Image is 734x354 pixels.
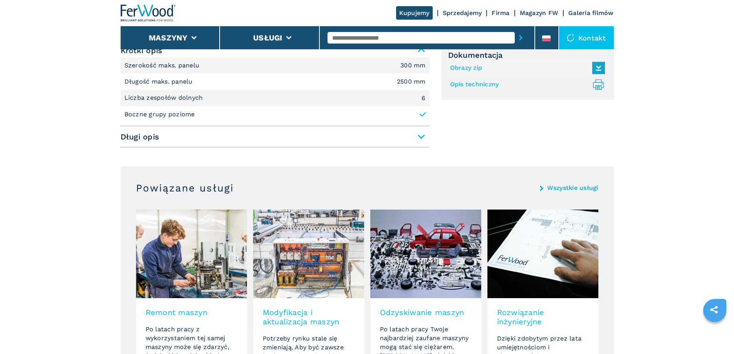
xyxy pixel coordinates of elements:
a: Opis techniczny [450,78,601,91]
em: 2500 mm [397,79,426,85]
a: Magazyn FW [520,9,559,17]
a: Obrazy zip [450,62,601,74]
p: Długość maks. panelu [124,77,195,86]
h3: Powiązane usługi [136,182,234,194]
button: Maszyny [149,33,188,42]
a: Sprzedajemy [443,9,482,17]
img: Kontakt [567,34,574,42]
p: Szerokość maks. panelu [124,61,202,70]
div: Kontakt [559,26,614,49]
button: submit-button [515,29,527,47]
img: image [253,210,364,298]
img: image [370,210,481,298]
img: Ferwood [121,5,176,22]
p: Boczne grupy poziome [124,110,195,119]
h3: Modyfikacja i aktualizacja maszyn [263,308,354,326]
h3: Rozwiązanie inżynieryjne [497,308,589,326]
button: Usługi [253,33,282,42]
h3: Odzyskiwanie maszyn [380,308,472,317]
a: Galeria filmów [568,9,614,17]
a: Firma [492,9,509,17]
span: Dokumentacja [448,50,607,60]
em: 300 mm [400,62,426,69]
span: Długi opis [121,130,430,144]
p: Liczba zespołów dolnych [124,94,205,102]
a: sharethis [704,300,724,319]
span: Krótki opis [121,44,430,57]
em: 6 [422,95,425,101]
img: image [487,210,598,298]
a: Kupujemy [396,6,433,20]
img: image [136,210,247,298]
a: Wszystkie usługi [547,185,598,191]
iframe: Chat [701,319,728,348]
h3: Remont maszyn [146,308,237,317]
div: Krótki opis [121,57,430,123]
